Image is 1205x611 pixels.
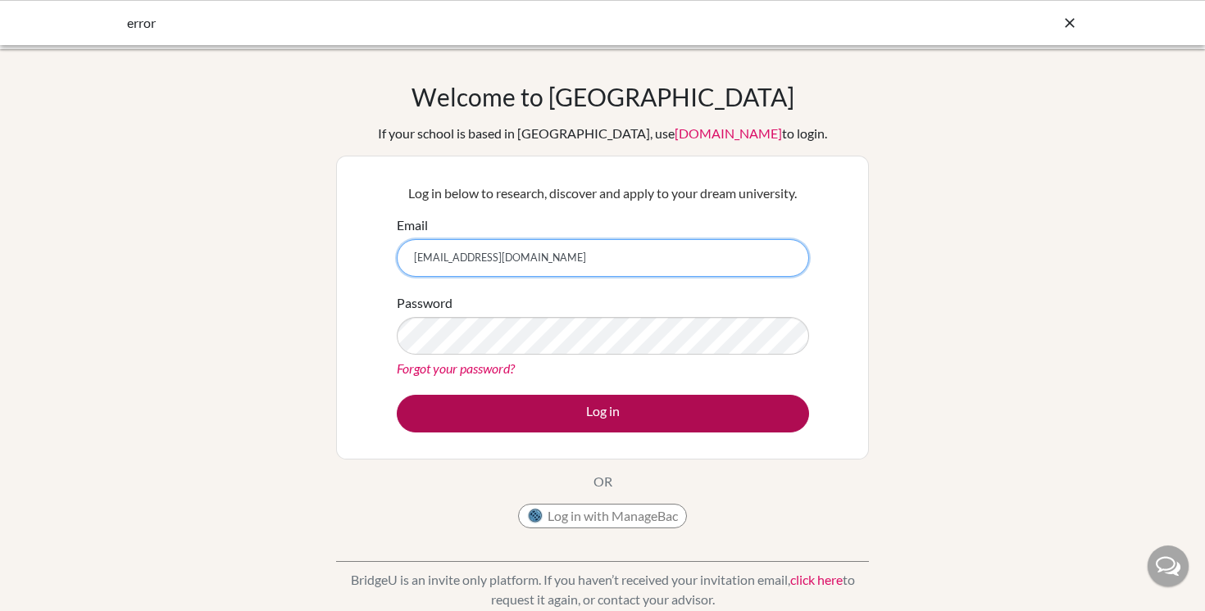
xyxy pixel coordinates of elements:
div: If your school is based in [GEOGRAPHIC_DATA], use to login. [378,124,827,143]
button: Log in with ManageBac [518,504,687,528]
a: [DOMAIN_NAME] [675,125,782,141]
a: Forgot your password? [397,360,515,376]
span: Help [38,11,71,26]
h1: Welcome to [GEOGRAPHIC_DATA] [412,82,794,111]
p: OR [593,472,612,491]
button: Log in [397,395,809,432]
label: Email [397,215,428,235]
a: click here [790,572,843,587]
div: error [127,13,832,33]
p: Log in below to research, discover and apply to your dream university. [397,183,809,203]
label: Password [397,293,452,313]
p: BridgeU is an invite only platform. If you haven’t received your invitation email, to request it ... [336,570,869,609]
